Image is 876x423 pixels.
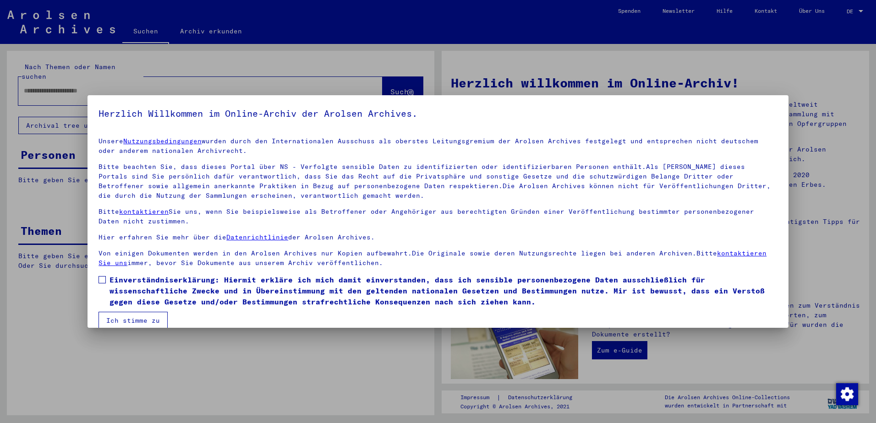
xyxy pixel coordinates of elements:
[99,312,168,329] button: Ich stimme zu
[99,106,777,121] h5: Herzlich Willkommen im Online-Archiv der Arolsen Archives.
[226,233,288,241] a: Datenrichtlinie
[99,233,777,242] p: Hier erfahren Sie mehr über die der Arolsen Archives.
[119,207,169,216] a: kontaktieren
[836,383,858,405] div: Zustimmung ändern
[99,249,766,267] a: kontaktieren Sie uns
[99,207,777,226] p: Bitte Sie uns, wenn Sie beispielsweise als Betroffener oder Angehöriger aus berechtigten Gründen ...
[99,249,777,268] p: Von einigen Dokumenten werden in den Arolsen Archives nur Kopien aufbewahrt.Die Originale sowie d...
[123,137,202,145] a: Nutzungsbedingungen
[99,162,777,201] p: Bitte beachten Sie, dass dieses Portal über NS - Verfolgte sensible Daten zu identifizierten oder...
[836,383,858,405] img: Zustimmung ändern
[99,136,777,156] p: Unsere wurden durch den Internationalen Ausschuss als oberstes Leitungsgremium der Arolsen Archiv...
[109,274,777,307] span: Einverständniserklärung: Hiermit erkläre ich mich damit einverstanden, dass ich sensible personen...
